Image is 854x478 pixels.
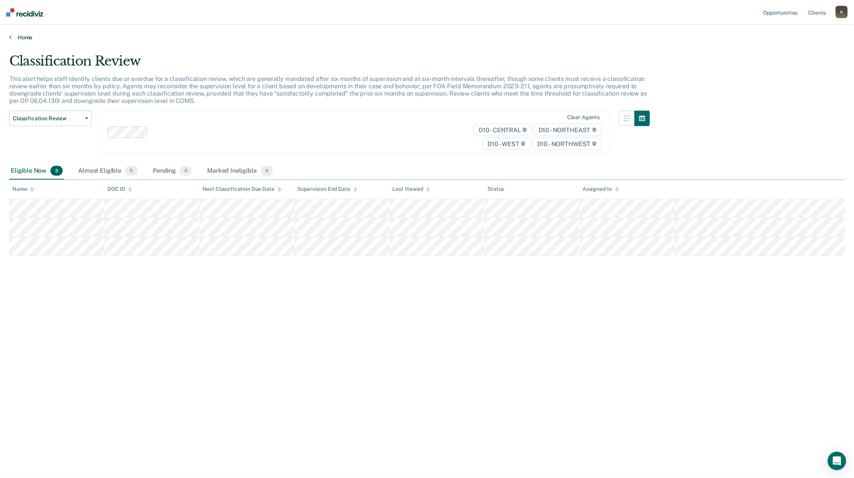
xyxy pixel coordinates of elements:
[125,166,137,176] span: 5
[9,34,845,41] a: Home
[393,186,430,192] div: Last Viewed
[534,124,601,136] span: D10 - NORTHEAST
[6,8,43,17] img: Recidiviz
[9,53,650,75] div: Classification Review
[203,186,281,192] div: Next Classification Due Date
[583,186,619,192] div: Assigned to
[836,6,848,18] button: R
[9,111,92,126] button: Classification Review
[483,138,531,150] span: D10 - WEST
[487,186,504,192] div: Status
[107,186,132,192] div: DOC ID
[261,166,273,176] span: 4
[180,166,192,176] span: 0
[474,124,532,136] span: D10 - CENTRAL
[151,163,193,180] div: Pending0
[13,115,82,122] span: Classification Review
[9,75,647,105] p: This alert helps staff identify clients due or overdue for a classification review, which are gen...
[206,163,275,180] div: Marked Ineligible4
[567,114,600,121] div: Clear agents
[12,186,34,192] div: Name
[9,163,64,180] div: Eligible Now3
[50,166,63,176] span: 3
[298,186,357,192] div: Supervision End Date
[828,452,846,470] div: Open Intercom Messenger
[532,138,601,150] span: D10 - NORTHWEST
[77,163,139,180] div: Almost Eligible5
